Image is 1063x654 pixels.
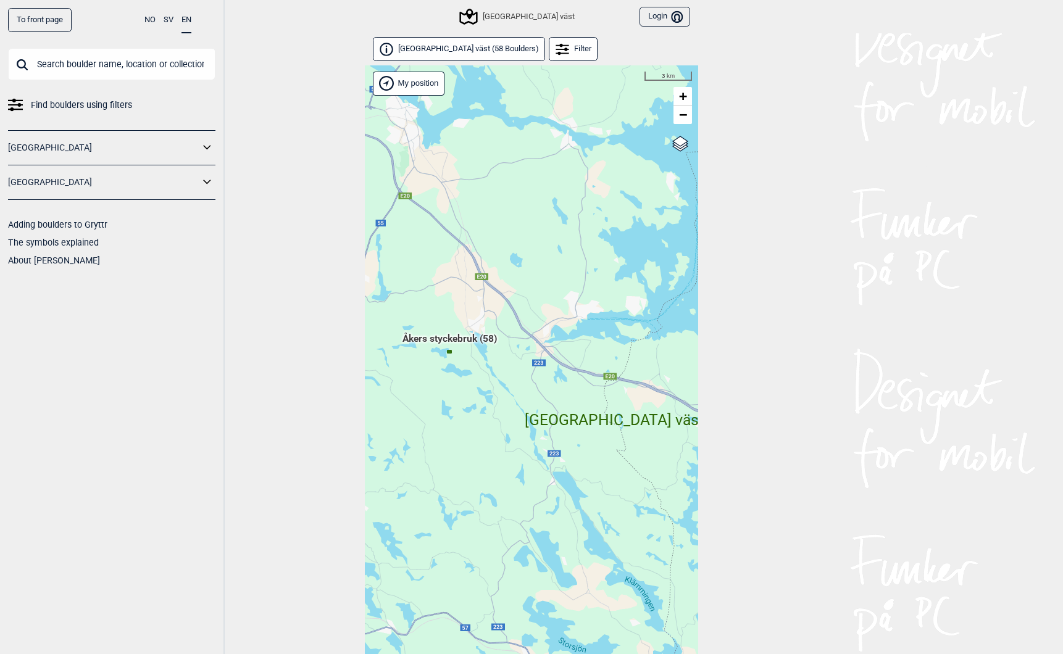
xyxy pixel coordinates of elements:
[446,348,453,355] div: Åkers styckebruk (58)
[8,173,199,191] a: [GEOGRAPHIC_DATA]
[673,106,692,124] a: Zoom out
[640,7,690,27] button: Login
[373,72,444,96] div: Show my position
[402,332,497,355] span: Åkers styckebruk (58)
[611,397,618,404] div: [GEOGRAPHIC_DATA] väst
[461,9,574,24] div: [GEOGRAPHIC_DATA] väst
[8,238,99,247] a: The symbols explained
[8,96,215,114] a: Find boulders using filters
[679,88,687,104] span: +
[164,8,173,32] button: SV
[8,255,100,265] a: About [PERSON_NAME]
[373,37,545,61] a: [GEOGRAPHIC_DATA] väst (58 Boulders)
[8,48,215,80] input: Search boulder name, location or collection
[669,130,692,157] a: Layers
[181,8,191,33] button: EN
[673,87,692,106] a: Zoom in
[8,139,199,157] a: [GEOGRAPHIC_DATA]
[644,72,692,81] div: 3 km
[144,8,156,32] button: NO
[679,107,687,122] span: −
[8,220,107,230] a: Adding boulders to Gryttr
[31,96,132,114] span: Find boulders using filters
[549,37,598,61] div: Filter
[8,8,72,32] a: To front page
[398,44,539,54] span: [GEOGRAPHIC_DATA] väst ( 58 Boulders )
